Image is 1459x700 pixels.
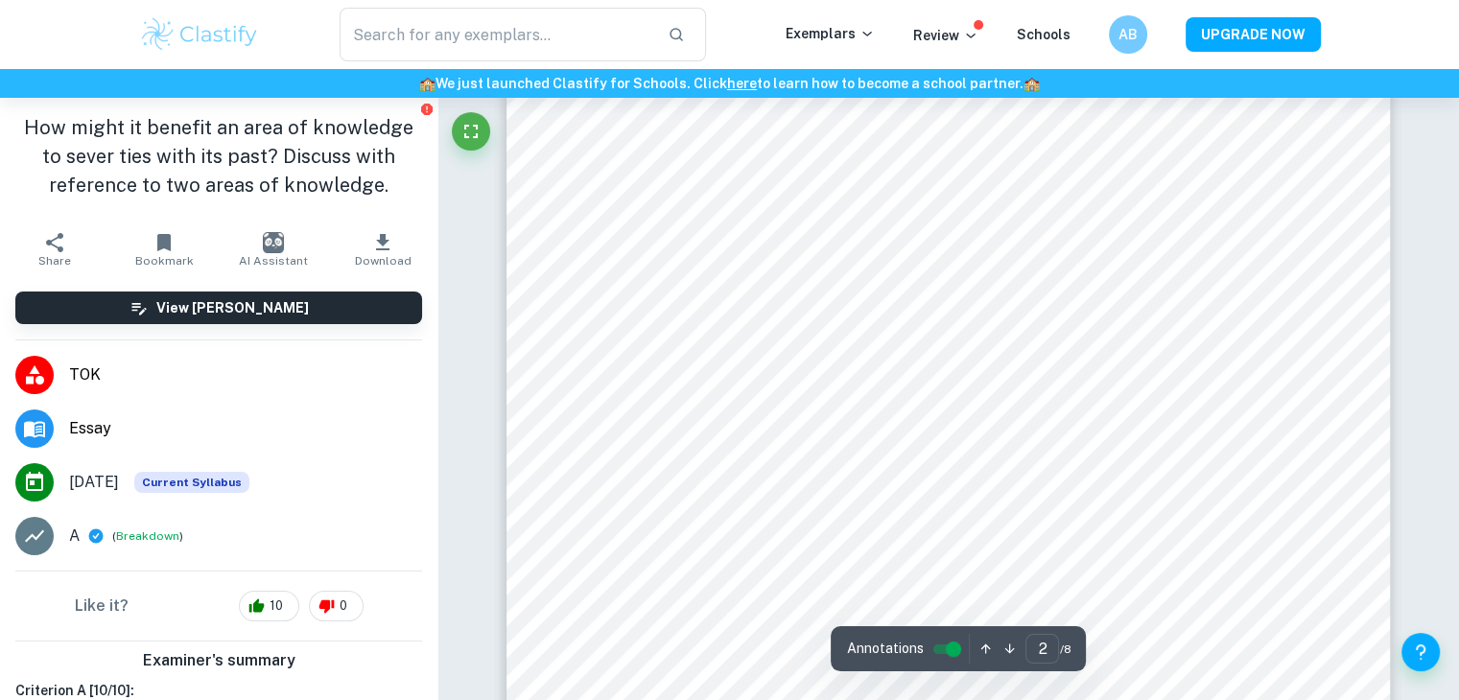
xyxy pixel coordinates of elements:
div: 0 [309,591,364,621]
span: TOK [69,363,422,386]
h1: How might it benefit an area of knowledge to sever ties with its past? Discuss with reference to ... [15,113,422,199]
span: ( ) [112,527,183,546]
h6: Examiner's summary [8,649,430,672]
button: Fullscreen [452,112,490,151]
div: This exemplar is based on the current syllabus. Feel free to refer to it for inspiration/ideas wh... [134,472,249,493]
h6: View [PERSON_NAME] [156,297,309,318]
span: [DATE] [69,471,119,494]
span: 🏫 [1024,76,1040,91]
h6: Like it? [75,595,129,618]
a: here [727,76,757,91]
button: AI Assistant [219,222,328,276]
span: AI Assistant [239,254,308,268]
input: Search for any exemplars... [340,8,653,61]
button: Report issue [419,102,434,116]
button: AB [1109,15,1147,54]
p: Review [913,25,978,46]
span: 10 [259,596,294,616]
button: UPGRADE NOW [1186,17,1321,52]
button: Bookmark [109,222,219,276]
h6: We just launched Clastify for Schools. Click to learn how to become a school partner. [4,73,1455,94]
h6: AB [1117,24,1139,45]
button: Help and Feedback [1401,633,1440,671]
span: / 8 [1059,641,1071,658]
span: 🏫 [419,76,435,91]
span: Current Syllabus [134,472,249,493]
a: Schools [1017,27,1071,42]
button: Download [328,222,437,276]
img: Clastify logo [139,15,261,54]
span: Share [38,254,71,268]
p: Exemplars [786,23,875,44]
button: Breakdown [116,527,179,545]
img: AI Assistant [263,232,284,253]
span: Bookmark [135,254,194,268]
p: A [69,525,80,548]
span: Essay [69,417,422,440]
span: 0 [329,596,358,616]
span: Annotations [846,639,923,659]
span: Download [355,254,412,268]
div: 10 [239,591,299,621]
button: View [PERSON_NAME] [15,292,422,324]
